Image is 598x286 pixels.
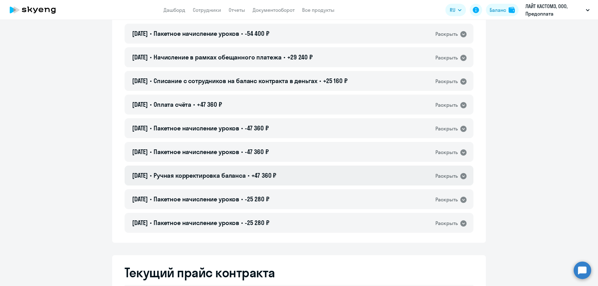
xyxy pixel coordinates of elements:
span: [DATE] [132,148,148,156]
div: Раскрыть [435,30,458,38]
span: • [248,171,249,179]
div: Раскрыть [435,196,458,204]
span: • [150,53,152,61]
span: • [241,195,243,203]
span: [DATE] [132,53,148,61]
span: -54 400 ₽ [245,30,269,37]
span: Оплата счёта [154,101,191,108]
div: Раскрыть [435,172,458,180]
span: • [241,124,243,132]
span: • [150,124,152,132]
a: Дашборд [164,7,185,13]
p: ЛАЙТ КАСТОМЗ, ООО, Предоплата [525,2,583,17]
a: Отчеты [229,7,245,13]
span: • [193,101,195,108]
span: -25 280 ₽ [245,195,269,203]
div: Раскрыть [435,219,458,227]
span: • [150,148,152,156]
span: [DATE] [132,171,148,179]
span: +47 360 ₽ [197,101,222,108]
span: +47 360 ₽ [251,171,277,179]
span: Пакетное начисление уроков [154,219,239,227]
span: • [150,30,152,37]
span: • [150,101,152,108]
button: ЛАЙТ КАСТОМЗ, ООО, Предоплата [522,2,593,17]
div: Раскрыть [435,77,458,85]
span: • [241,30,243,37]
span: • [150,171,152,179]
span: • [241,219,243,227]
div: Раскрыть [435,148,458,156]
span: Пакетное начисление уроков [154,124,239,132]
div: Баланс [490,6,506,14]
div: Раскрыть [435,125,458,133]
span: -25 280 ₽ [245,219,269,227]
span: Начисление в рамках обещанного платежа [154,53,282,61]
span: [DATE] [132,219,148,227]
span: [DATE] [132,124,148,132]
span: • [150,77,152,85]
a: Сотрудники [193,7,221,13]
span: +25 160 ₽ [323,77,348,85]
a: Все продукты [302,7,335,13]
span: Пакетное начисление уроков [154,148,239,156]
span: -47 360 ₽ [245,124,269,132]
span: Ручная корректировка баланса [154,171,246,179]
span: • [150,195,152,203]
a: Документооборот [253,7,295,13]
span: • [283,53,285,61]
span: [DATE] [132,30,148,37]
span: Списание с сотрудников на баланс контракта в деньгах [154,77,317,85]
span: RU [450,6,455,14]
span: • [319,77,321,85]
span: Пакетное начисление уроков [154,30,239,37]
span: • [150,219,152,227]
span: • [241,148,243,156]
div: Раскрыть [435,54,458,62]
button: RU [445,4,466,16]
span: +29 240 ₽ [287,53,313,61]
span: [DATE] [132,101,148,108]
div: Раскрыть [435,101,458,109]
button: Балансbalance [486,4,519,16]
span: Пакетное начисление уроков [154,195,239,203]
h2: Текущий прайс контракта [125,265,473,280]
span: [DATE] [132,195,148,203]
span: -47 360 ₽ [245,148,269,156]
img: balance [509,7,515,13]
span: [DATE] [132,77,148,85]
